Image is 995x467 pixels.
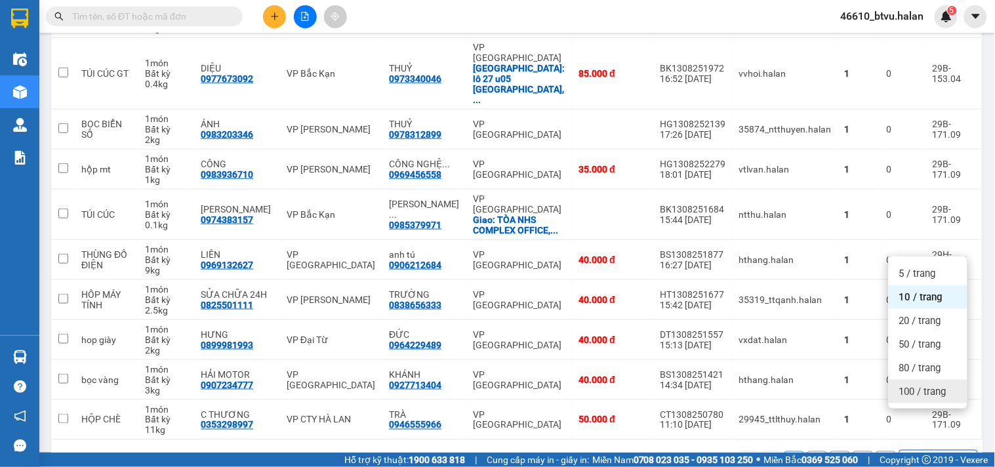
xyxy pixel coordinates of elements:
[739,68,832,79] div: vvhoi.halan
[474,42,566,63] div: VP [GEOGRAPHIC_DATA]
[81,289,132,310] div: HÔP MÁY TÍNH
[802,455,859,465] strong: 0369 525 060
[660,369,726,380] div: BS1308251421
[845,124,874,134] div: 1
[868,453,870,467] span: |
[845,335,874,345] div: 1
[660,249,726,260] div: BS1308251877
[201,329,274,340] div: HƯNG
[660,169,726,180] div: 18:01 [DATE]
[887,415,920,425] div: 0
[389,220,441,230] div: 0985379971
[201,214,253,225] div: 0974383157
[287,209,376,220] div: VP Bắc Kạn
[579,254,647,265] div: 40.000 đ
[474,119,566,140] div: VP [GEOGRAPHIC_DATA]
[845,164,874,174] div: 1
[145,124,188,134] div: Bất kỳ
[145,284,188,294] div: 1 món
[933,119,975,140] div: 29B-171.09
[201,129,253,140] div: 0983203346
[389,380,441,390] div: 0927713404
[739,209,832,220] div: ntthu.halan
[739,254,832,265] div: hthang.halan
[845,254,874,265] div: 1
[201,73,253,84] div: 0977673092
[660,63,726,73] div: BK1308251972
[287,68,376,79] div: VP Bắc Kạn
[922,455,931,464] span: copyright
[739,335,832,345] div: vxdat.halan
[201,63,274,73] div: DIỆU
[201,249,274,260] div: LIÊN
[263,5,286,28] button: plus
[845,294,874,305] div: 1
[474,193,566,214] div: VP [GEOGRAPHIC_DATA]
[389,420,441,430] div: 0946555966
[474,94,481,105] span: ...
[933,249,975,270] div: 29H-998.74
[579,164,647,174] div: 35.000 đ
[950,6,954,15] span: 5
[287,164,376,174] div: VP [PERSON_NAME]
[475,453,477,467] span: |
[145,113,188,124] div: 1 món
[757,457,761,462] span: ⚪️
[474,289,566,310] div: VP [GEOGRAPHIC_DATA]
[887,209,920,220] div: 0
[145,220,188,230] div: 0.1 kg
[145,294,188,305] div: Bất kỳ
[287,294,376,305] div: VP [PERSON_NAME]
[660,420,726,430] div: 11:10 [DATE]
[389,369,460,380] div: KHÁNH
[442,159,450,169] span: ...
[389,329,460,340] div: ĐỨC
[941,10,952,22] img: icon-new-feature
[660,289,726,300] div: HT1308251677
[739,164,832,174] div: vtlvan.halan
[13,52,27,66] img: warehouse-icon
[830,8,935,24] span: 46610_btvu.halan
[287,335,376,345] div: VP Đại Từ
[81,68,132,79] div: TÚI CÚC GT
[270,12,279,21] span: plus
[660,409,726,420] div: CT1308250780
[474,214,566,235] div: Giao: TÒA NHS COMPLEX OFFICE, TỐ HỮU , ĐẠI MỖ, HÀ NỘI
[14,410,26,422] span: notification
[81,119,132,140] div: BỌC BIỂN SỐ
[145,209,188,220] div: Bất kỳ
[660,204,726,214] div: BK1308251684
[72,9,227,24] input: Tìm tên, số ĐT hoặc mã đơn
[287,124,376,134] div: VP [PERSON_NAME]
[887,294,920,305] div: 0
[81,375,132,385] div: bọc vàng
[845,375,874,385] div: 1
[145,58,188,68] div: 1 món
[660,119,726,129] div: HG1308252139
[201,300,253,310] div: 0825501111
[899,314,941,327] span: 20 / trang
[13,85,27,99] img: warehouse-icon
[474,409,566,430] div: VP [GEOGRAPHIC_DATA]
[145,199,188,209] div: 1 món
[145,254,188,265] div: Bất kỳ
[739,294,832,305] div: 35319_ttqanh.halan
[11,9,28,28] img: logo-vxr
[201,159,274,169] div: CÔNG
[201,260,253,270] div: 0969132627
[145,404,188,415] div: 1 món
[660,129,726,140] div: 17:26 [DATE]
[845,68,874,79] div: 1
[579,415,647,425] div: 50.000 đ
[145,134,188,145] div: 2 kg
[13,118,27,132] img: warehouse-icon
[948,6,957,15] sup: 5
[660,340,726,350] div: 15:13 [DATE]
[201,369,274,380] div: HẢI MOTOR
[389,340,441,350] div: 0964229489
[389,129,441,140] div: 0978312899
[887,375,920,385] div: 0
[389,300,441,310] div: 0838656333
[579,375,647,385] div: 40.000 đ
[660,260,726,270] div: 16:27 [DATE]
